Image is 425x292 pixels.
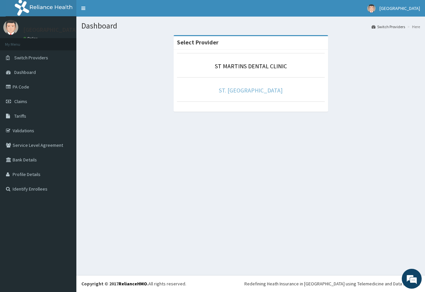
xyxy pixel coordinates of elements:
[367,4,376,13] img: User Image
[119,281,147,287] a: RelianceHMO
[14,113,26,119] span: Tariffs
[14,69,36,75] span: Dashboard
[372,24,405,29] a: Switch Providers
[3,20,18,35] img: User Image
[177,38,218,46] strong: Select Provider
[244,280,420,287] div: Redefining Heath Insurance in [GEOGRAPHIC_DATA] using Telemedicine and Data Science!
[81,281,148,287] strong: Copyright © 2017 .
[215,62,287,70] a: ST MARTINS DENTAL CLINIC
[14,55,48,61] span: Switch Providers
[219,87,283,94] a: ST. [GEOGRAPHIC_DATA]
[14,98,27,104] span: Claims
[406,24,420,29] li: Here
[76,275,425,292] footer: All rights reserved.
[23,36,39,41] a: Online
[380,5,420,11] span: [GEOGRAPHIC_DATA]
[81,22,420,30] h1: Dashboard
[23,27,78,33] p: [GEOGRAPHIC_DATA]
